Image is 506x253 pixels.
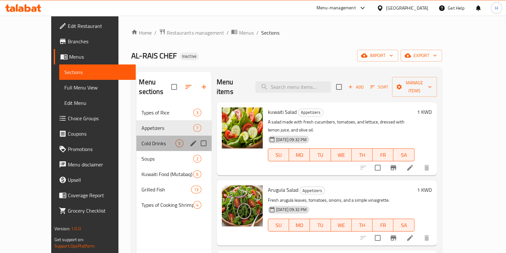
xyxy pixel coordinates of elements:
a: Home [131,29,152,37]
span: TH [354,150,370,160]
img: Arugula Salad [222,185,263,226]
a: Upsell [54,172,136,188]
a: Menus [231,29,253,37]
a: Restaurants management [159,29,224,37]
span: TU [312,221,328,230]
span: export [406,52,437,60]
span: [DATE] 09:32 PM [274,207,309,213]
a: Edit menu item [406,164,414,172]
a: Full Menu View [59,80,136,95]
button: SA [393,148,414,161]
h2: Menu items [217,77,248,97]
span: 1.0.0 [71,224,81,233]
span: Select all sections [167,80,181,94]
span: Menu disclaimer [68,161,131,168]
button: WE [331,148,352,161]
button: Add section [196,79,212,95]
div: Soups2 [136,151,212,166]
div: items [193,155,201,163]
a: Edit Menu [59,95,136,111]
button: Branch-specific-item [386,160,401,175]
span: 4 [194,202,201,208]
span: Restaurants management [167,29,224,37]
span: Add item [346,82,366,92]
button: Add [346,82,366,92]
span: Add [347,83,365,91]
span: Appetizers [300,187,325,194]
span: WE [333,221,349,230]
a: Edit menu item [406,234,414,242]
span: Promotions [68,145,131,153]
span: Manage items [397,79,431,95]
div: items [191,186,201,193]
span: Select to update [371,161,384,174]
p: Fresh arugula leaves, tomatoes, onions, and a simple vinaigrette. [268,196,414,204]
a: Menus [54,49,136,64]
button: Manage items [392,77,437,97]
span: SU [271,221,286,230]
span: H [495,4,498,12]
button: Branch-specific-item [386,230,401,246]
h6: 1 KWD [417,107,432,116]
div: Appetizers7 [136,120,212,136]
a: Coverage Report [54,188,136,203]
button: TH [352,148,373,161]
span: Sections [64,68,131,76]
span: Cold Drinks [141,139,175,147]
a: Promotions [54,141,136,157]
div: Types of Rice [141,109,193,116]
span: SA [396,150,412,160]
span: kuwaiti Salad [268,107,297,117]
button: TH [352,219,373,232]
input: search [255,81,331,93]
button: MO [289,219,310,232]
button: TU [310,219,331,232]
span: 7 [194,125,201,131]
span: Sort [370,83,388,91]
span: Coverage Report [68,191,131,199]
div: items [193,201,201,209]
span: Grocery Checklist [68,207,131,215]
li: / [154,29,157,37]
span: Arugula Salad [268,185,298,195]
button: FR [373,148,393,161]
button: SU [268,148,289,161]
span: Menus [69,53,131,61]
a: Grocery Checklist [54,203,136,218]
button: delete [419,160,434,175]
a: Branches [54,34,136,49]
div: Kuwaiti Food (Mutabaq)6 [136,166,212,182]
div: [GEOGRAPHIC_DATA] [386,4,428,12]
span: Select to update [371,231,384,245]
div: items [175,139,183,147]
span: FR [375,150,391,160]
span: 5 [176,140,183,147]
div: Appetizers [300,187,325,194]
div: Grilled Fish [141,186,191,193]
span: Edit Menu [64,99,131,107]
span: Edit Restaurant [68,22,131,30]
nav: breadcrumb [131,29,442,37]
div: Menu-management [317,4,356,12]
div: Appetizers [298,109,323,116]
span: Select section [332,80,346,94]
button: Sort [369,82,390,92]
div: Types of Rice3 [136,105,212,120]
span: MO [292,150,307,160]
span: Sort sections [181,79,196,95]
span: Types of Cooking Shrimp [141,201,193,209]
h2: Menu sections [139,77,171,97]
div: Types of Cooking Shrimp4 [136,197,212,213]
span: FR [375,221,391,230]
li: / [256,29,258,37]
button: delete [419,230,434,246]
span: MO [292,221,307,230]
span: TU [312,150,328,160]
span: [DATE] 09:32 PM [274,137,309,143]
span: Kuwaiti Food (Mutabaq) [141,170,193,178]
div: Grilled Fish13 [136,182,212,197]
button: SA [393,219,414,232]
span: 13 [191,187,201,193]
div: Inactive [180,53,199,60]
